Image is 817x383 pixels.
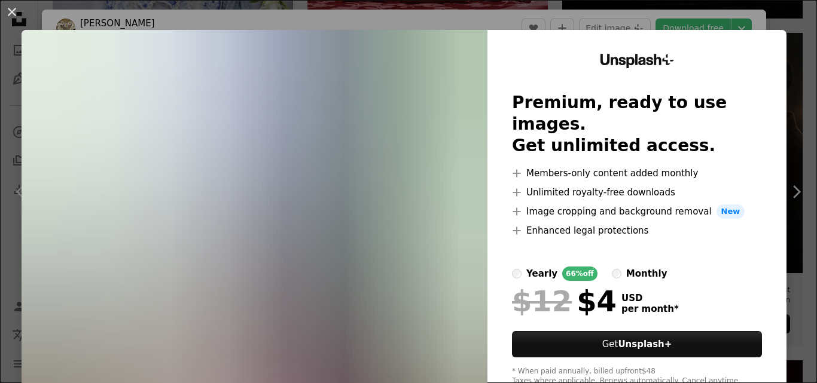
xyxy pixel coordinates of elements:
[621,293,679,304] span: USD
[512,331,762,357] button: GetUnsplash+
[562,266,597,281] div: 66% off
[512,286,572,317] span: $12
[512,223,762,238] li: Enhanced legal protections
[512,92,762,157] h2: Premium, ready to use images. Get unlimited access.
[621,304,679,314] span: per month *
[512,166,762,180] li: Members-only content added monthly
[512,185,762,200] li: Unlimited royalty-free downloads
[612,269,621,278] input: monthly
[512,286,617,317] div: $4
[618,339,672,350] strong: Unsplash+
[626,266,667,281] div: monthly
[526,266,557,281] div: yearly
[717,204,745,219] span: New
[512,269,522,278] input: yearly66%off
[512,204,762,219] li: Image cropping and background removal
